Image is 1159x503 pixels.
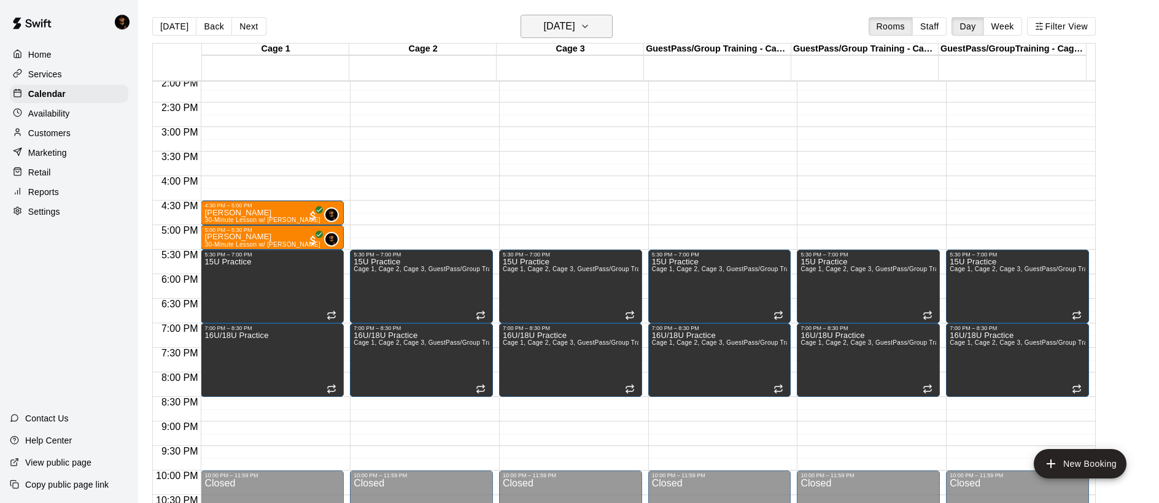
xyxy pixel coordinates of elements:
[10,45,128,64] a: Home
[158,127,201,137] span: 3:00 PM
[325,233,338,245] img: Chris McFarland
[201,250,344,323] div: 5:30 PM – 7:00 PM: 15U Practice
[196,17,232,36] button: Back
[324,232,339,247] div: Chris McFarland
[1072,310,1082,320] span: Recurring event
[158,323,201,334] span: 7:00 PM
[350,250,493,323] div: 5:30 PM – 7:00 PM: 15U Practice
[204,472,340,478] div: 10:00 PM – 11:59 PM
[652,251,788,258] div: 5:30 PM – 7:00 PM
[946,250,1089,323] div: 5:30 PM – 7:00 PM: 15U Practice
[25,456,91,469] p: View public page
[152,17,196,36] button: [DATE]
[28,48,52,61] p: Home
[329,207,339,222] span: Chris McFarland
[201,201,344,225] div: 4:30 PM – 5:00 PM: Hutch Campbell
[503,251,638,258] div: 5:30 PM – 7:00 PM
[1027,17,1096,36] button: Filter View
[499,250,642,323] div: 5:30 PM – 7:00 PM: 15U Practice
[946,323,1089,397] div: 7:00 PM – 8:30 PM: 16U/18U Practice
[307,210,319,222] span: All customers have paid
[800,472,936,478] div: 10:00 PM – 11:59 PM
[158,446,201,456] span: 9:30 PM
[10,144,128,162] a: Marketing
[952,17,983,36] button: Day
[231,17,266,36] button: Next
[158,201,201,211] span: 4:30 PM
[204,217,320,223] span: 30-Minute Lesson w/ [PERSON_NAME]
[327,310,336,320] span: Recurring event
[112,10,138,34] div: Chris McFarland
[10,65,128,83] a: Services
[28,88,66,100] p: Calendar
[204,202,340,209] div: 4:30 PM – 5:00 PM
[10,124,128,142] a: Customers
[327,384,336,394] span: Recurring event
[201,225,344,250] div: 5:00 PM – 5:30 PM: Charlie Dean
[158,348,201,358] span: 7:30 PM
[652,339,1045,346] span: Cage 1, Cage 2, Cage 3, GuestPass/Group Training - Cage 1, GuestPass/Group Training - Cage 2, Gue...
[354,325,489,331] div: 7:00 PM – 8:30 PM
[28,68,62,80] p: Services
[923,384,932,394] span: Recurring event
[503,339,896,346] span: Cage 1, Cage 2, Cage 3, GuestPass/Group Training - Cage 1, GuestPass/Group Training - Cage 2, Gue...
[923,310,932,320] span: Recurring event
[10,183,128,201] a: Reports
[28,127,71,139] p: Customers
[158,250,201,260] span: 5:30 PM
[158,102,201,113] span: 2:30 PM
[983,17,1022,36] button: Week
[25,412,69,424] p: Contact Us
[800,251,936,258] div: 5:30 PM – 7:00 PM
[1034,449,1126,478] button: add
[648,323,791,397] div: 7:00 PM – 8:30 PM: 16U/18U Practice
[521,15,613,38] button: [DATE]
[10,104,128,123] a: Availability
[354,472,489,478] div: 10:00 PM – 11:59 PM
[652,472,788,478] div: 10:00 PM – 11:59 PM
[354,339,747,346] span: Cage 1, Cage 2, Cage 3, GuestPass/Group Training - Cage 1, GuestPass/Group Training - Cage 2, Gue...
[648,250,791,323] div: 5:30 PM – 7:00 PM: 15U Practice
[354,251,489,258] div: 5:30 PM – 7:00 PM
[201,323,344,397] div: 7:00 PM – 8:30 PM: 16U/18U Practice
[25,434,72,447] p: Help Center
[158,397,201,407] span: 8:30 PM
[28,186,59,198] p: Reports
[115,15,130,29] img: Chris McFarland
[10,202,128,221] a: Settings
[652,266,1045,272] span: Cage 1, Cage 2, Cage 3, GuestPass/Group Training - Cage 1, GuestPass/Group Training - Cage 2, Gue...
[503,325,638,331] div: 7:00 PM – 8:30 PM
[652,325,788,331] div: 7:00 PM – 8:30 PM
[773,384,783,394] span: Recurring event
[158,299,201,309] span: 6:30 PM
[499,323,642,397] div: 7:00 PM – 8:30 PM: 16U/18U Practice
[325,209,338,221] img: Chris McFarland
[476,384,486,394] span: Recurring event
[158,152,201,162] span: 3:30 PM
[912,17,947,36] button: Staff
[158,372,201,383] span: 8:00 PM
[307,234,319,247] span: All customers have paid
[497,44,644,55] div: Cage 3
[354,266,747,272] span: Cage 1, Cage 2, Cage 3, GuestPass/Group Training - Cage 1, GuestPass/Group Training - Cage 2, Gue...
[158,225,201,236] span: 5:00 PM
[158,274,201,285] span: 6:00 PM
[202,44,349,55] div: Cage 1
[797,250,940,323] div: 5:30 PM – 7:00 PM: 15U Practice
[543,18,575,35] h6: [DATE]
[1072,384,1082,394] span: Recurring event
[25,478,109,491] p: Copy public page link
[625,310,635,320] span: Recurring event
[939,44,1086,55] div: GuestPass/GroupTraining - Cage 3
[10,85,128,103] a: Calendar
[10,163,128,182] a: Retail
[204,325,340,331] div: 7:00 PM – 8:30 PM
[644,44,791,55] div: GuestPass/Group Training - Cage 1
[204,227,340,233] div: 5:00 PM – 5:30 PM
